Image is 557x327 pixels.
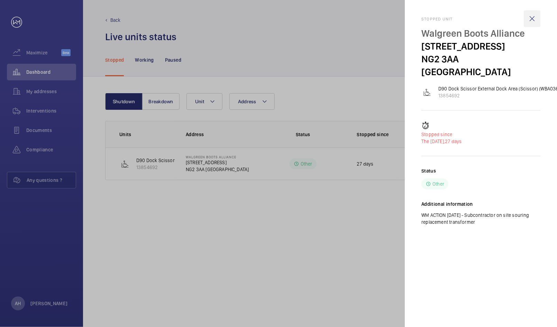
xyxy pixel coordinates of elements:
[423,88,431,96] img: platform_lift.svg
[421,131,540,138] p: Stopped since
[421,53,540,78] p: NG2 3AA [GEOGRAPHIC_DATA]
[421,17,540,21] h2: Stopped unit
[421,201,540,207] h2: Additional information
[421,212,540,226] p: WM ACTION [DATE] - Subcontractor on site souring replacement transformer
[421,27,540,40] p: Walgreen Boots Alliance
[421,40,540,53] p: [STREET_ADDRESS]
[421,139,445,144] span: The [DATE],
[432,180,444,187] p: Other
[421,167,436,174] h2: Status
[421,138,540,145] p: 27 days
